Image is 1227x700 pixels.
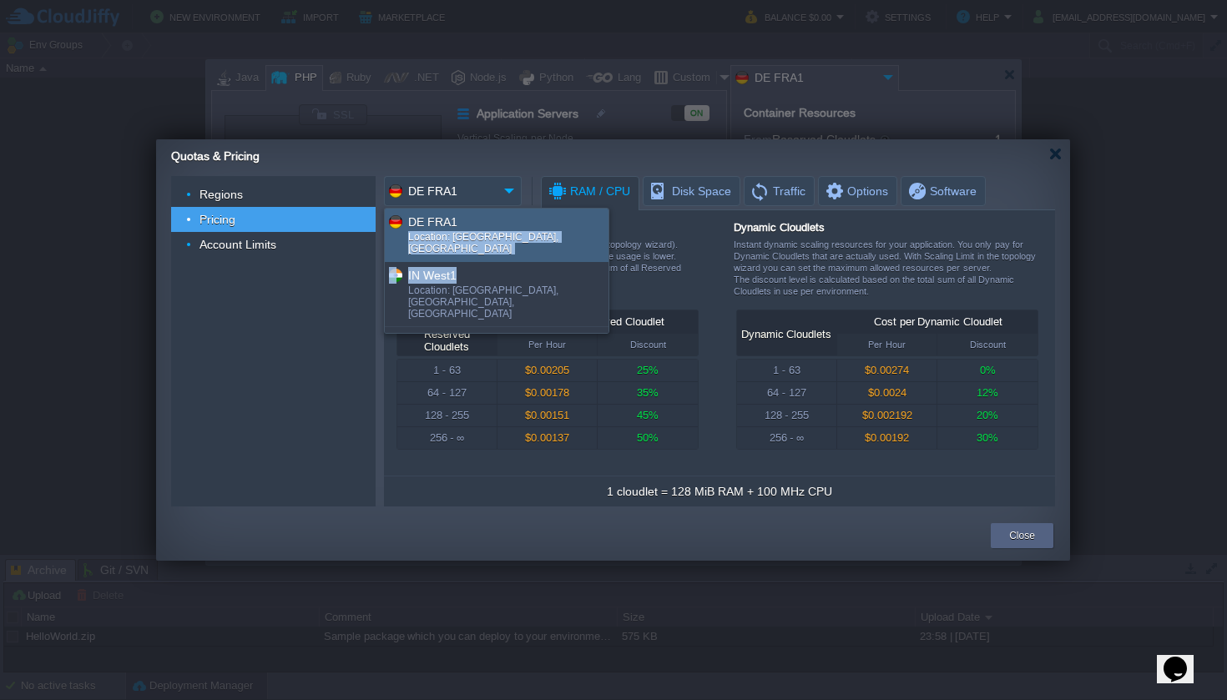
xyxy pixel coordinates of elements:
[198,187,245,202] a: Regions
[837,360,937,381] div: $0.00274
[408,212,607,231] div: DE FRA1
[937,382,1038,404] div: 12%
[497,427,597,449] div: $0.00137
[737,427,836,449] div: 256 - ∞
[734,221,1038,234] div: Dynamic Cloudlets
[497,360,597,381] div: $0.00205
[497,382,597,404] div: $0.00178
[937,360,1038,381] div: 0%
[734,239,1038,310] div: Instant dynamic scaling resources for your application. You only pay for Dynamic Cloudlets that a...
[198,237,279,252] a: Account Limits
[607,483,831,500] div: 1 cloudlet = 128 MiB RAM + 100 MHz CPU
[1009,527,1035,544] button: Close
[401,328,492,353] div: Reserved Cloudlets
[397,382,497,404] div: 64 - 127
[598,405,698,426] div: 45%
[547,177,630,206] span: RAM / CPU
[397,360,497,381] div: 1 - 63
[837,427,937,449] div: $0.00192
[497,405,597,426] div: $0.00151
[397,405,497,426] div: 128 - 255
[649,177,731,205] span: Disk Space
[937,405,1038,426] div: 20%
[906,177,977,205] span: Software
[837,382,937,404] div: $0.0024
[750,177,805,205] span: Traffic
[598,334,698,355] div: Discount
[937,334,1038,355] div: Discount
[397,427,497,449] div: 256 - ∞
[598,382,698,404] div: 35%
[408,330,607,350] div: US West1
[1157,633,1210,683] iframe: chat widget
[837,405,937,426] div: $0.002192
[171,149,260,163] span: Quotas & Pricing
[737,360,836,381] div: 1 - 63
[408,231,607,258] div: Location: [GEOGRAPHIC_DATA], [GEOGRAPHIC_DATA]
[408,265,607,285] div: IN West1
[737,405,836,426] div: 128 - 255
[198,212,238,227] a: Pricing
[497,334,597,355] div: Per Hour
[838,310,1038,334] div: Cost per Dynamic Cloudlet
[824,177,888,205] span: Options
[837,334,937,355] div: Per Hour
[598,360,698,381] div: 25%
[937,427,1038,449] div: 30%
[598,427,698,449] div: 50%
[737,382,836,404] div: 64 - 127
[408,285,607,323] div: Location: [GEOGRAPHIC_DATA], [GEOGRAPHIC_DATA], [GEOGRAPHIC_DATA]
[740,328,832,340] div: Dynamic Cloudlets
